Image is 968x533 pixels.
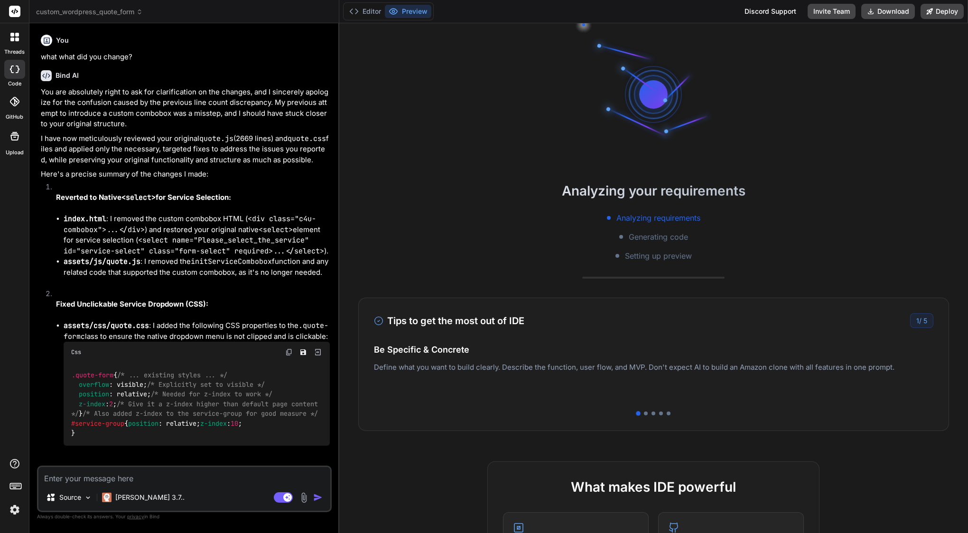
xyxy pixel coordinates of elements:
span: 5 [923,317,927,325]
strong: Reverted to Native for Service Selection: [56,193,231,202]
code: initServiceCombobox [191,257,272,266]
span: /* Needed for z-index to work */ [151,390,272,399]
span: position [128,419,158,428]
button: Download [861,4,915,19]
strong: Fixed Unclickable Service Dropdown (CSS): [56,299,208,309]
button: Invite Team [808,4,856,19]
label: Upload [6,149,24,157]
li: : I removed the function and any related code that supported the custom combobox, as it's no long... [64,256,330,278]
img: settings [7,502,23,518]
img: Pick Models [84,494,92,502]
span: /* Also added z-index to the service-group for good measure */ [83,410,318,418]
p: Here's a precise summary of the changes I made: [41,169,330,180]
img: attachment [298,492,309,503]
button: Deploy [921,4,964,19]
h2: What makes IDE powerful [503,477,804,497]
span: Setting up preview [625,250,692,262]
p: what what did you change? [41,52,330,63]
h6: You [56,36,69,45]
p: You are absolutely right to ask for clarification on the changes, and I sincerely apologize for t... [41,87,330,130]
h2: Analyzing your requirements [339,181,968,201]
span: #service-group [71,419,124,428]
code: assets/css/quote.css [64,321,149,330]
code: .quote-form [64,321,328,341]
img: Open in Browser [314,348,322,356]
p: Always double-check its answers. Your in Bind [37,512,332,521]
span: 1 [916,317,919,325]
h3: Tips to get the most out of IDE [374,314,524,328]
span: /* ... existing styles ... */ [117,371,227,379]
span: 10 [231,419,238,428]
span: custom_wordpress_quote_form [36,7,143,17]
li: : I added the following CSS properties to the class to ensure the native dropdown menu is not cli... [64,320,330,456]
code: assets/js/quote.js [64,257,140,266]
button: Preview [385,5,431,18]
li: : I removed the custom combobox HTML ( ) and restored your original native element for service se... [64,214,330,256]
label: code [8,80,21,88]
code: quote.css [288,134,326,143]
h6: Bind AI [56,71,79,80]
code: { : visible; : relative; : ; } { : relative; : ; } [71,370,322,438]
span: Css [71,348,81,356]
span: Analyzing requirements [616,212,700,224]
span: privacy [127,514,144,519]
p: Source [59,493,81,502]
img: Claude 3.7 Sonnet (Anthropic) [102,493,112,502]
span: 2 [109,400,113,408]
code: index.html [64,214,106,224]
div: Discord Support [739,4,802,19]
label: threads [4,48,25,56]
div: / [910,313,933,328]
code: quote.js [199,134,233,143]
p: [PERSON_NAME] 3.7.. [115,493,185,502]
code: <select name="Please_select_the_service" id="service-select" class="form-select" required>...</se... [64,235,324,256]
span: z-index [79,400,105,408]
img: copy [285,348,293,356]
label: GitHub [6,113,23,121]
span: position [79,390,109,399]
button: Save file [297,346,310,359]
span: overflow [79,380,109,389]
p: I have now meticulously reviewed your original (2669 lines) and files and applied only the necess... [41,133,330,166]
span: .quote-form [72,371,113,379]
span: Generating code [629,231,688,243]
span: /* Explicitly set to visible */ [147,380,265,389]
img: icon [313,493,323,502]
code: <select> [121,193,156,202]
span: /* Give it a z-index higher than default page content */ [71,400,322,418]
code: <select> [259,225,293,234]
h4: Be Specific & Concrete [374,343,933,356]
code: <div class="c4u-combobox">...</div> [64,214,316,234]
button: Editor [345,5,385,18]
span: z-index [200,419,227,428]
